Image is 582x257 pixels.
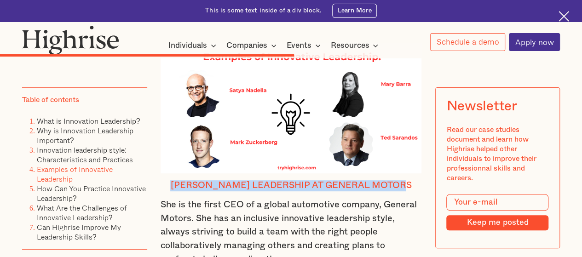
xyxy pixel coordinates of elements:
[332,4,377,18] a: Learn More
[446,215,548,230] input: Keep me posted
[37,222,121,242] a: Can Highrise Improve My Leadership Skills?
[168,40,219,51] div: Individuals
[37,125,133,146] a: Why is Innovation Leadership Important?
[559,11,569,22] img: Cross icon
[37,144,133,165] a: Innovation leadership style: Characteristics and Practices
[37,115,140,126] a: What is Innovation Leadership?
[22,25,119,55] img: Highrise logo
[446,98,517,114] div: Newsletter
[330,40,369,51] div: Resources
[226,40,267,51] div: Companies
[446,125,548,183] div: Read our case studies document and learn how Highrise helped other individuals to improve their p...
[226,40,279,51] div: Companies
[37,164,113,184] a: Examples of Innovative Leadership
[509,33,560,51] a: Apply now
[287,40,323,51] div: Events
[330,40,381,51] div: Resources
[446,194,548,211] input: Your e-mail
[446,194,548,230] form: Modal Form
[37,202,127,223] a: What Are the Challenges of Innovative Leadership?
[22,95,79,104] div: Table of contents
[205,6,322,15] div: This is some text inside of a div block.
[430,33,505,51] a: Schedule a demo
[161,43,422,173] img: Innovative leadership
[37,183,146,204] a: How Can You Practice Innovative Leadership?
[168,40,207,51] div: Individuals
[161,180,422,191] h4: [PERSON_NAME] leadership at General Motors
[287,40,311,51] div: Events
